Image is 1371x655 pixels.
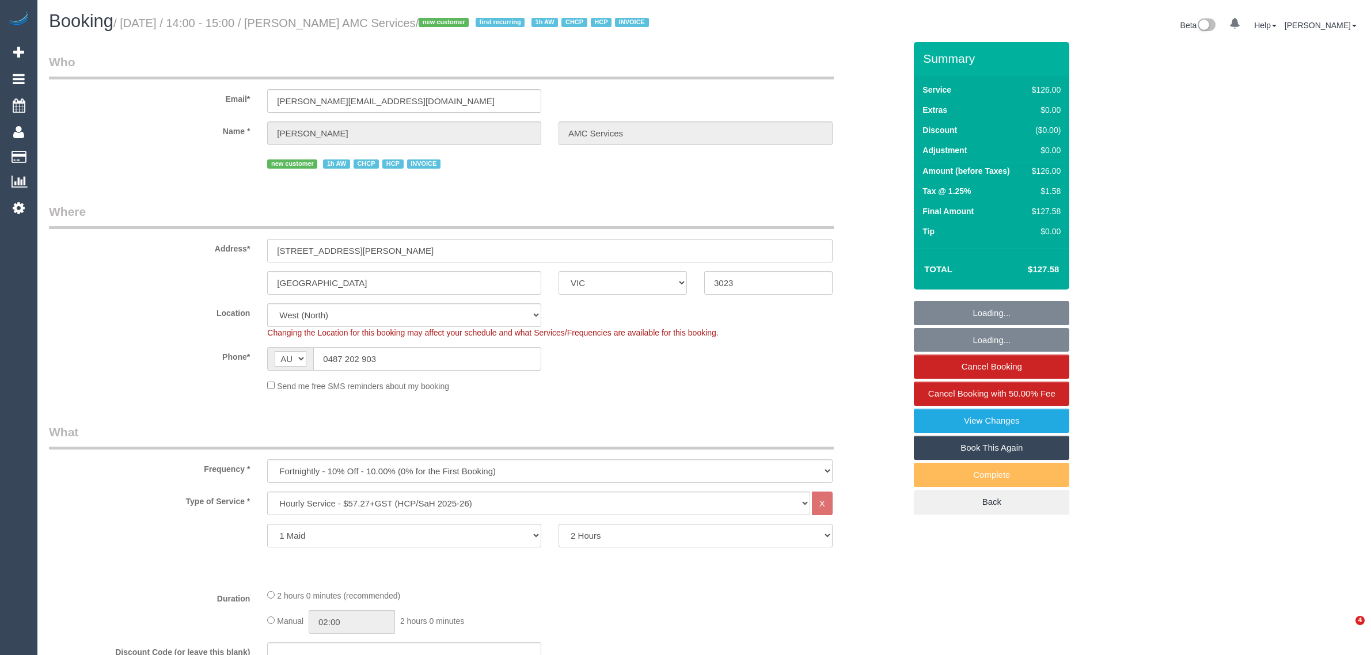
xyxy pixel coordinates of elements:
legend: What [49,424,834,450]
h4: $127.58 [993,265,1059,275]
label: Phone* [40,347,259,363]
a: Cancel Booking [914,355,1069,379]
a: [PERSON_NAME] [1285,21,1357,30]
span: HCP [382,159,403,169]
input: Email* [267,89,541,113]
span: new customer [267,159,317,169]
span: Send me free SMS reminders about my booking [277,382,449,391]
span: INVOICE [615,18,648,27]
label: Discount [922,124,957,136]
span: new customer [419,18,469,27]
input: First Name* [267,121,541,145]
legend: Where [49,203,834,229]
span: first recurring [476,18,525,27]
img: New interface [1197,18,1216,33]
label: Final Amount [922,205,974,217]
input: Last Name* [559,121,833,145]
label: Duration [40,589,259,604]
span: / [416,17,652,29]
span: 1h AW [531,18,558,27]
div: $126.00 [1027,165,1061,177]
strong: Total [924,264,952,274]
h3: Summary [923,52,1064,65]
span: 2 hours 0 minutes (recommended) [277,591,400,600]
input: Suburb* [267,271,541,295]
div: $127.58 [1027,205,1061,217]
div: ($0.00) [1027,124,1061,136]
a: Beta [1180,21,1216,30]
span: Manual [277,616,303,626]
label: Tip [922,226,935,237]
label: Adjustment [922,144,967,156]
span: Cancel Booking with 50.00% Fee [928,389,1055,398]
span: Changing the Location for this booking may affect your schedule and what Services/Frequencies are... [267,328,718,337]
legend: Who [49,54,834,79]
div: $0.00 [1027,226,1061,237]
img: Automaid Logo [7,12,30,28]
a: Cancel Booking with 50.00% Fee [914,382,1069,406]
label: Extras [922,104,947,116]
span: Booking [49,11,113,31]
div: $0.00 [1027,144,1061,156]
div: $0.00 [1027,104,1061,116]
label: Frequency * [40,459,259,475]
span: 4 [1355,616,1365,625]
iframe: Intercom live chat [1332,616,1359,643]
label: Type of Service * [40,492,259,507]
label: Location [40,303,259,319]
label: Amount (before Taxes) [922,165,1009,177]
a: Back [914,490,1069,514]
span: 1h AW [323,159,350,169]
a: View Changes [914,409,1069,433]
input: Post Code* [704,271,833,295]
span: 2 hours 0 minutes [400,616,464,626]
input: Phone* [313,347,541,371]
label: Tax @ 1.25% [922,185,971,197]
span: CHCP [561,18,587,27]
small: / [DATE] / 14:00 - 15:00 / [PERSON_NAME] AMC Services [113,17,652,29]
label: Name * [40,121,259,137]
a: Help [1254,21,1277,30]
label: Address* [40,239,259,254]
span: HCP [591,18,612,27]
div: $1.58 [1027,185,1061,197]
a: Book This Again [914,436,1069,460]
label: Service [922,84,951,96]
span: INVOICE [407,159,440,169]
span: CHCP [354,159,379,169]
label: Email* [40,89,259,105]
div: $126.00 [1027,84,1061,96]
